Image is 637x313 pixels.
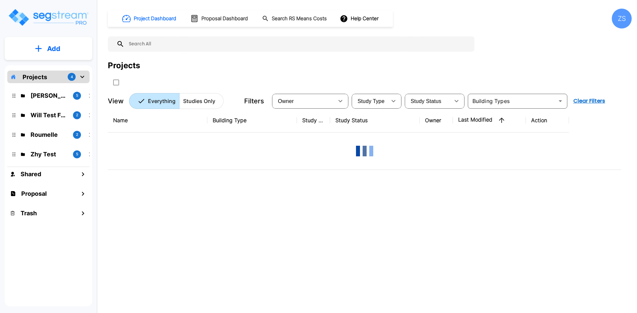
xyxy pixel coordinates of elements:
div: Select [353,92,387,110]
h1: Trash [21,209,37,218]
p: 2 [76,112,78,118]
span: Owner [278,98,294,104]
img: Loading [351,138,378,164]
th: Action [526,108,569,132]
p: 5 [76,151,78,157]
h1: Project Dashboard [134,15,176,23]
p: 2 [76,132,78,137]
div: Projects [108,60,140,72]
p: Add [47,44,60,54]
button: Clear Filters [571,94,608,108]
th: Study Status [330,108,420,132]
p: QA Emmanuel [31,91,68,100]
th: Last Modified [453,108,526,132]
input: Search All [124,36,471,52]
h1: Shared [21,170,41,179]
h1: Proposal Dashboard [201,15,248,23]
div: Platform [129,93,224,109]
p: Projects [23,73,47,81]
p: Zhy Test [31,150,68,159]
p: 5 [76,93,78,98]
p: Will Test Folder [31,111,68,120]
span: Study Status [411,98,442,104]
button: Open [556,96,565,106]
button: Search RS Means Costs [259,12,330,25]
img: Logo [8,8,89,27]
p: View [108,96,124,106]
p: Filters [244,96,264,106]
th: Building Type [207,108,297,132]
button: Add [5,39,92,58]
button: Help Center [338,12,381,25]
span: Study Type [358,98,385,104]
p: Roumelle [31,130,68,139]
th: Owner [420,108,453,132]
div: Select [406,92,450,110]
h1: Proposal [21,189,47,198]
p: 4 [71,74,73,80]
th: Study Type [297,108,330,132]
div: Select [273,92,334,110]
th: Name [108,108,207,132]
div: ZS [612,9,632,28]
button: SelectAll [109,76,123,89]
button: Proposal Dashboard [188,12,251,26]
button: Everything [129,93,179,109]
button: Project Dashboard [119,11,180,26]
input: Building Types [470,96,554,106]
p: Everything [148,97,176,105]
button: Studies Only [179,93,224,109]
h1: Search RS Means Costs [272,15,327,23]
p: Studies Only [183,97,215,105]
